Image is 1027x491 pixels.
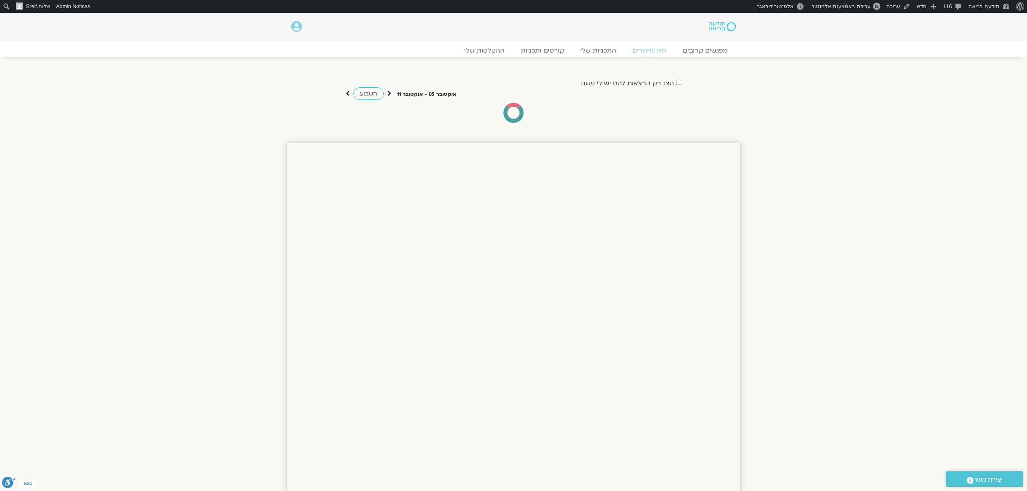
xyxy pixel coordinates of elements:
span: Greif [25,3,37,9]
a: השבוע [353,87,384,100]
a: יצירת קשר [946,471,1023,487]
span: יצירת קשר [974,474,1003,485]
span: השבוע [360,90,377,97]
a: התכניות שלי [572,47,624,55]
nav: Menu [291,47,736,55]
a: קורסים ותכניות [513,47,572,55]
label: הצג רק הרצאות להם יש לי גישה [581,80,674,87]
p: אוקטובר 05 - אוקטובר 11 [397,90,456,99]
a: לוח שידורים [624,47,675,55]
span: עריכה באמצעות אלמנטור [811,3,870,9]
a: מפגשים קרובים [675,47,736,55]
a: ההקלטות שלי [456,47,513,55]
